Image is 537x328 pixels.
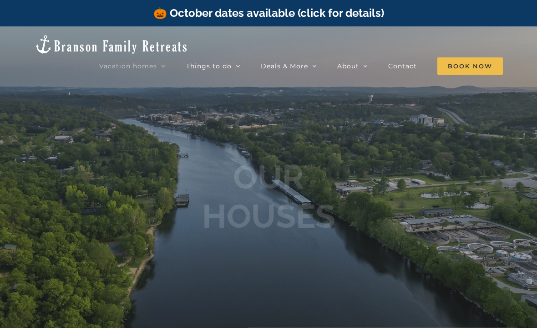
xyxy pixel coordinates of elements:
span: Vacation homes [99,63,157,69]
a: Book Now [437,57,503,75]
span: Deals & More [261,63,308,69]
a: Contact [388,57,417,75]
b: OUR HOUSES [202,158,335,236]
a: Vacation homes [99,57,166,75]
span: Things to do [186,63,232,69]
span: Contact [388,63,417,69]
nav: Main Menu [99,57,503,75]
a: About [337,57,368,75]
a: 🎃 October dates available (click for details) [153,6,384,20]
a: Things to do [186,57,240,75]
a: Deals & More [261,57,317,75]
span: About [337,63,359,69]
img: Branson Family Retreats Logo [34,34,188,55]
